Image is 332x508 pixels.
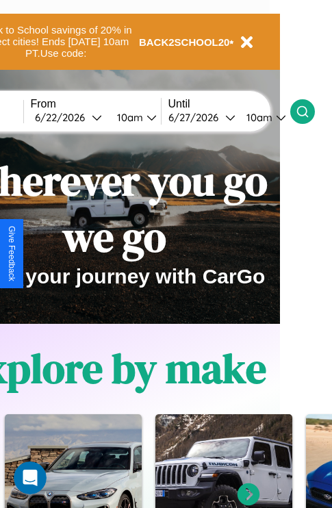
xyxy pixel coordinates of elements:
button: 10am [235,110,290,125]
div: 6 / 27 / 2026 [168,111,225,124]
div: 6 / 22 / 2026 [35,111,92,124]
label: Until [168,98,290,110]
b: BACK2SCHOOL20 [139,36,230,48]
button: 6/22/2026 [31,110,106,125]
div: 10am [110,111,146,124]
label: From [31,98,161,110]
div: 10am [240,111,276,124]
button: 10am [106,110,161,125]
div: Give Feedback [7,226,16,281]
iframe: Intercom live chat [14,461,47,494]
